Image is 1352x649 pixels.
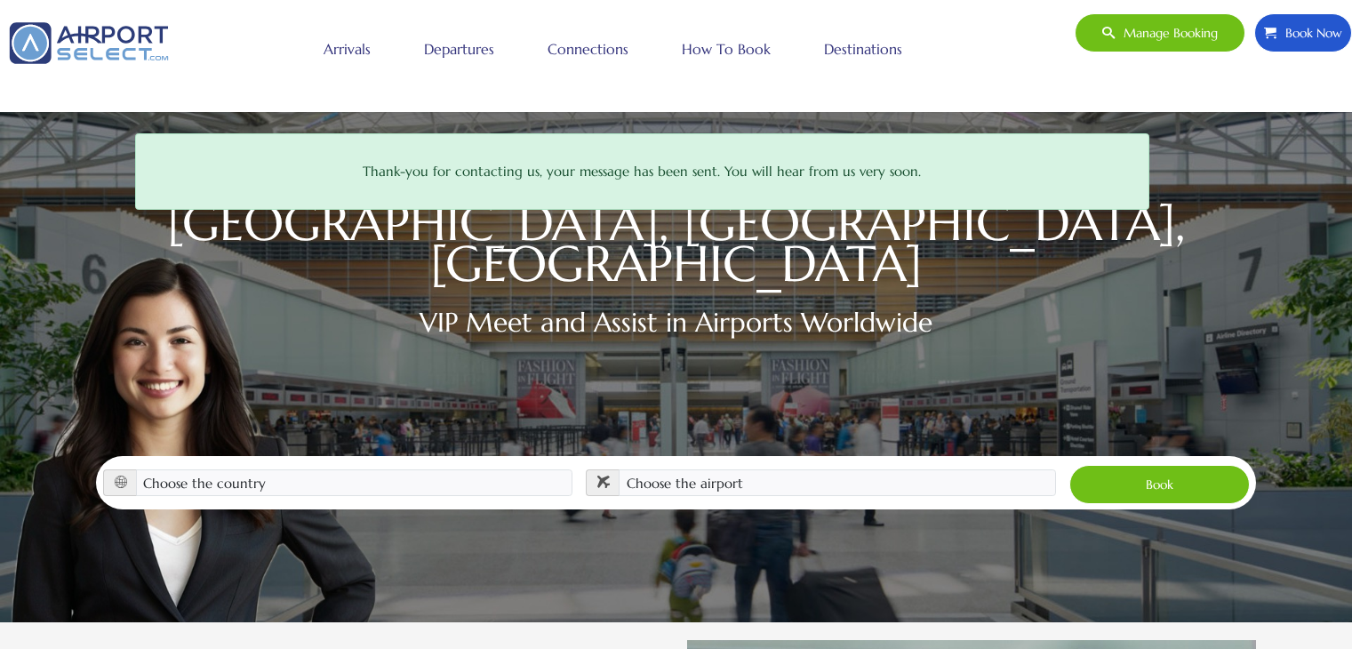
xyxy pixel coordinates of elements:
a: Arrivals [319,27,375,71]
h1: [GEOGRAPHIC_DATA], [GEOGRAPHIC_DATA], [GEOGRAPHIC_DATA] [96,203,1256,284]
span: Book Now [1276,14,1342,52]
a: Departures [420,27,499,71]
a: How to book [677,27,775,71]
a: Book Now [1254,13,1352,52]
span: Manage booking [1115,14,1218,52]
a: Destinations [820,27,907,71]
a: Connections [543,27,633,71]
div: Thank-you for contacting us, your message has been sent. You will hear from us very soon. [135,133,1149,210]
button: Book [1069,465,1250,504]
a: Manage booking [1075,13,1245,52]
h2: VIP Meet and Assist in Airports Worldwide [96,302,1256,342]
